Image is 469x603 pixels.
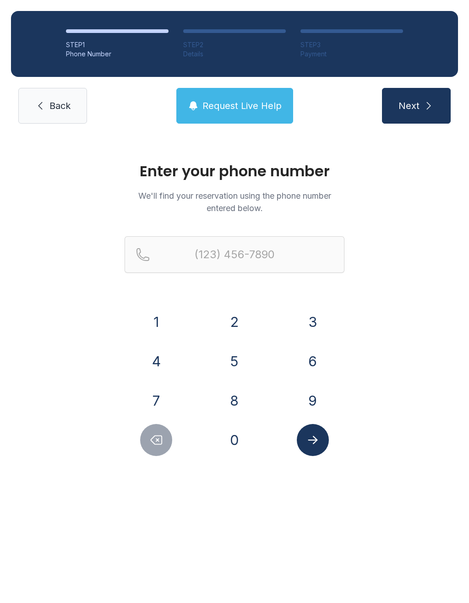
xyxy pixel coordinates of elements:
[183,40,286,49] div: STEP 2
[140,306,172,338] button: 1
[125,190,344,214] p: We'll find your reservation using the phone number entered below.
[140,385,172,417] button: 7
[300,49,403,59] div: Payment
[297,385,329,417] button: 9
[297,424,329,456] button: Submit lookup form
[202,99,282,112] span: Request Live Help
[300,40,403,49] div: STEP 3
[218,345,251,377] button: 5
[66,49,169,59] div: Phone Number
[66,40,169,49] div: STEP 1
[140,424,172,456] button: Delete number
[183,49,286,59] div: Details
[297,306,329,338] button: 3
[125,236,344,273] input: Reservation phone number
[49,99,71,112] span: Back
[218,306,251,338] button: 2
[398,99,420,112] span: Next
[218,385,251,417] button: 8
[297,345,329,377] button: 6
[125,164,344,179] h1: Enter your phone number
[218,424,251,456] button: 0
[140,345,172,377] button: 4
